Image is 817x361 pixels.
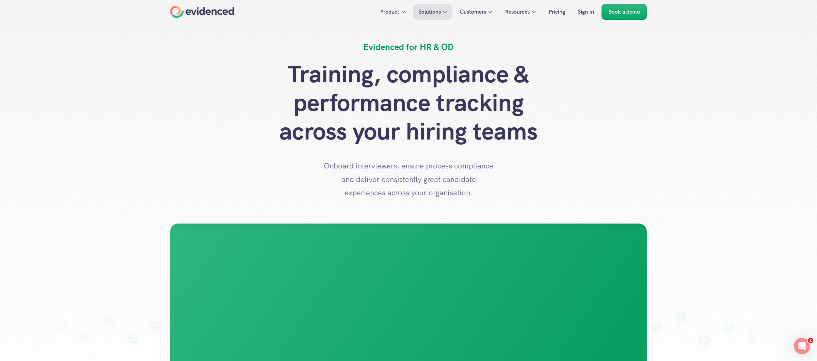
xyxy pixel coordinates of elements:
[505,7,530,16] p: Resources
[460,7,486,16] p: Customers
[794,338,810,354] iframe: Intercom live chat
[573,4,599,20] a: Sign In
[323,159,494,200] p: Onboard interviewers, ensure process compliance and deliver consistently great candidate experien...
[549,7,565,16] p: Pricing
[363,41,454,53] h4: Evidenced for HR & OD
[578,7,594,16] p: Sign In
[170,6,234,18] a: Home
[418,7,441,16] p: Solutions
[808,338,813,343] span: 2
[380,7,399,16] p: Product
[602,4,647,20] a: Book a demo
[272,60,545,146] h1: Training, compliance & performance tracking across your hiring teams
[608,7,640,16] p: Book a demo
[544,4,570,20] a: Pricing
